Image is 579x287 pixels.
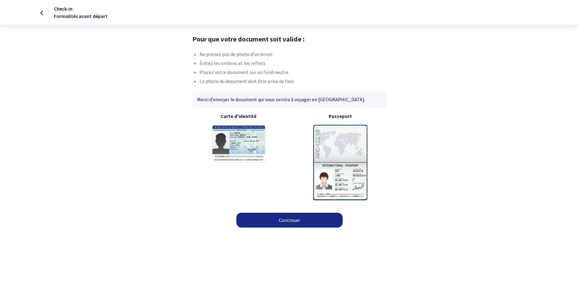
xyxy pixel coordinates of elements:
b: Carte d'identité [193,112,285,120]
h1: Pour que votre document soit valide : [192,35,387,43]
div: Merci d’envoyer le document qui vous servira à voyager en [GEOGRAPHIC_DATA]. [193,91,386,107]
li: Ne prenez pas de photo d’un écran [200,50,387,59]
li: La photo du document doit être prise de face [200,77,387,86]
a: Continuer [236,213,343,228]
b: Passeport [295,112,387,120]
img: illuPasseport.svg [313,125,367,200]
img: illuCNI.svg [212,125,266,163]
li: Évitez les ombres et les reflets [200,59,387,68]
li: Placez votre document sur un fond neutre [200,68,387,77]
span: Check-in Formalités avant départ [54,6,107,19]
